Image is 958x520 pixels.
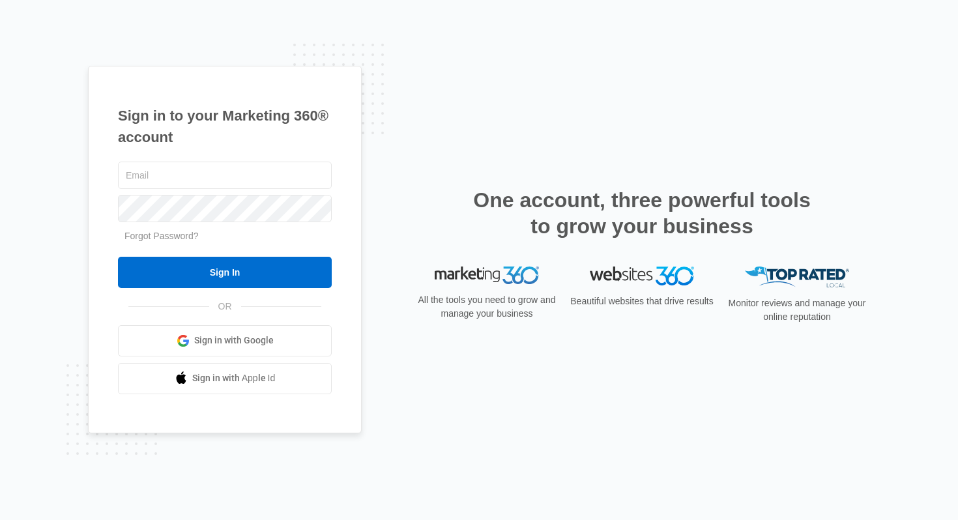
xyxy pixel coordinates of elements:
[569,295,715,308] p: Beautiful websites that drive results
[209,300,241,313] span: OR
[192,371,276,385] span: Sign in with Apple Id
[414,293,560,321] p: All the tools you need to grow and manage your business
[118,325,332,356] a: Sign in with Google
[118,363,332,394] a: Sign in with Apple Id
[118,105,332,148] h1: Sign in to your Marketing 360® account
[724,296,870,324] p: Monitor reviews and manage your online reputation
[118,257,332,288] input: Sign In
[124,231,199,241] a: Forgot Password?
[590,267,694,285] img: Websites 360
[745,267,849,288] img: Top Rated Local
[194,334,274,347] span: Sign in with Google
[118,162,332,189] input: Email
[469,187,815,239] h2: One account, three powerful tools to grow your business
[435,267,539,285] img: Marketing 360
